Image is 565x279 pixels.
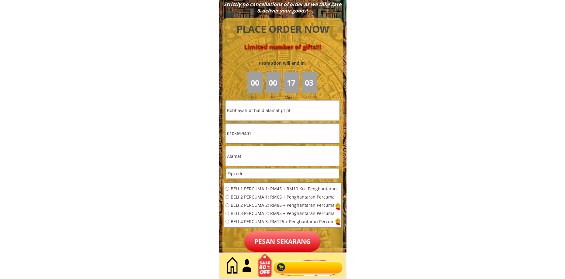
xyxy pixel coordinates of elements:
span: BELI 3 PERCUMA 2: RM95 + Penghantaran Percuma [231,211,337,216]
input: Zipcode [226,168,339,179]
span: BELI 4 PERCUMA 3: RM125 + Penghantaran Percuma [231,219,337,224]
span: BELI 2 PERCUMA 1: RM65 + Penghantaran Percuma [231,195,337,199]
span: BELI 2 PERCUMA 2: RM85 + Penghantaran Percuma [231,203,337,207]
h3: Promotion will end in: [248,60,317,66]
h4: PLACE ORDER NOW [229,22,336,36]
h4: Limited number of gifts!!! [229,43,336,50]
input: Alamat [226,146,339,166]
input: Nama [226,100,339,120]
span: BELI 1 PERCUMA 1: RM45 + RM10 Kos Penghantaran [231,187,337,191]
h3: Second [303,94,318,100]
input: Telefon [226,124,339,143]
div: Strictly no cancellations of order as we take care & deliver your goods! [222,1,343,14]
h3: Hour [269,94,282,100]
h3: Day [250,94,265,100]
p: Pesan sekarang [244,231,321,252]
h3: Minute [285,95,298,100]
